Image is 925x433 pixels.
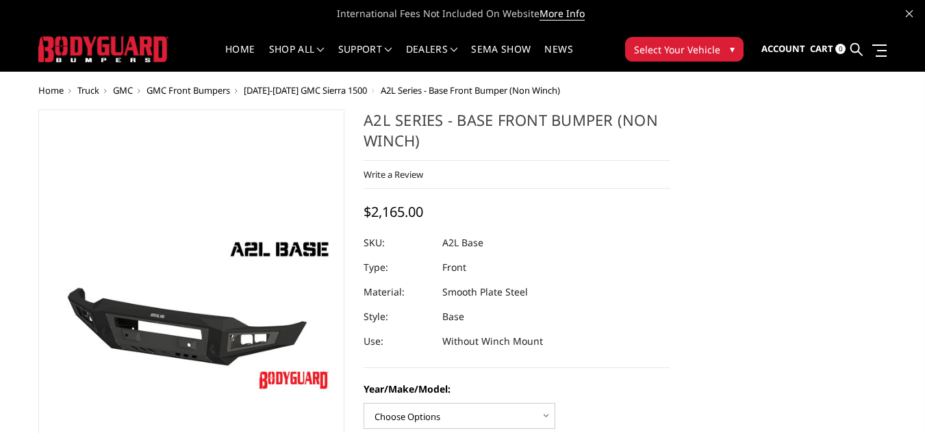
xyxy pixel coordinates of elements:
[364,255,432,280] dt: Type:
[244,84,367,96] a: [DATE]-[DATE] GMC Sierra 1500
[364,231,432,255] dt: SKU:
[269,44,325,71] a: shop all
[77,84,99,96] a: Truck
[225,44,255,71] a: Home
[442,329,543,354] dd: Without Winch Mount
[364,304,432,329] dt: Style:
[761,31,805,68] a: Account
[38,36,168,62] img: BODYGUARD BUMPERS
[442,255,466,280] dd: Front
[442,304,464,329] dd: Base
[364,382,670,396] label: Year/Make/Model:
[810,31,846,68] a: Cart 0
[406,44,458,71] a: Dealers
[147,84,230,96] a: GMC Front Bumpers
[625,37,744,62] button: Select Your Vehicle
[338,44,392,71] a: Support
[442,280,528,304] dd: Smooth Plate Steel
[835,44,846,54] span: 0
[364,202,423,221] span: $2,165.00
[761,42,805,55] span: Account
[364,109,670,161] h1: A2L Series - Base Front Bumper (Non Winch)
[113,84,133,96] a: GMC
[364,329,432,354] dt: Use:
[471,44,531,71] a: SEMA Show
[364,280,432,304] dt: Material:
[381,84,560,96] span: A2L Series - Base Front Bumper (Non Winch)
[442,231,483,255] dd: A2L Base
[540,7,585,21] a: More Info
[364,168,423,181] a: Write a Review
[38,84,64,96] a: Home
[634,42,720,57] span: Select Your Vehicle
[810,42,833,55] span: Cart
[730,42,735,56] span: ▾
[544,44,572,71] a: News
